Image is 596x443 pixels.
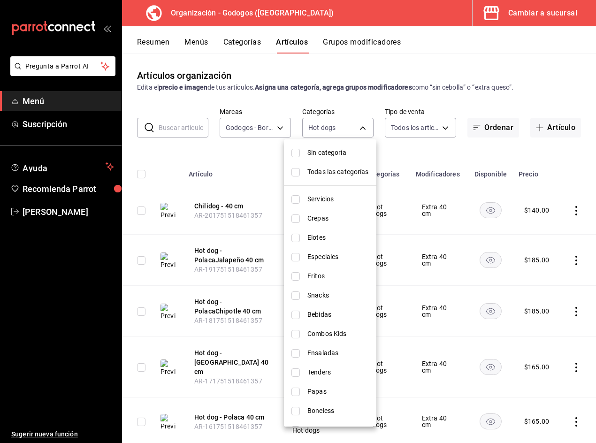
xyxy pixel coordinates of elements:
span: Elotes [307,233,369,243]
span: Bebidas [307,310,369,320]
span: Snacks [307,290,369,300]
span: Especiales [307,252,369,262]
span: Todas las categorías [307,167,369,177]
span: Servicios [307,194,369,204]
span: Fritos [307,271,369,281]
span: Sin categoría [307,148,369,158]
span: Crepas [307,214,369,223]
span: Papas [307,387,369,397]
span: Ensaladas [307,348,369,358]
span: Combos Kids [307,329,369,339]
span: Tenders [307,367,369,377]
span: Boneless [307,406,369,416]
span: Hamburguesas [307,425,369,435]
